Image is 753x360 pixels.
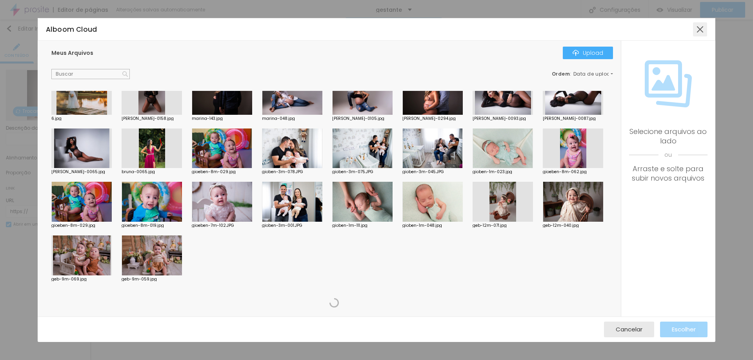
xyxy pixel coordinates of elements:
span: Alboom Cloud [46,25,97,34]
div: marina-048.jpg [262,117,322,121]
span: Cancelar [616,326,642,333]
div: [PERSON_NAME]-0294.jpg [402,117,463,121]
button: Escolher [660,322,708,337]
div: gioben-1m-111.jpg [332,224,393,228]
span: Data de upload [573,72,614,76]
div: geb-12m-071.jpg [473,224,533,228]
div: gioben-1m-023.jpg [473,170,533,174]
div: 6.jpg [51,117,112,121]
div: gioeben-8m-062.jpg [543,170,603,174]
div: Upload [573,50,603,56]
div: : [552,72,613,76]
img: Icone [645,60,692,107]
button: Cancelar [604,322,654,337]
div: geb-9m-069.jpg [51,277,112,281]
div: [PERSON_NAME]-0065.jpg [51,170,112,174]
div: [PERSON_NAME]-0087.jpg [543,117,603,121]
div: gioben-3m-075.JPG [332,170,393,174]
div: marina-143.jpg [192,117,252,121]
div: gioben-1m-048.jpg [402,224,463,228]
button: IconeUpload [563,47,613,59]
div: gioben-3m-078.JPG [262,170,322,174]
span: ou [629,146,708,164]
div: [PERSON_NAME]-0105.jpg [332,117,393,121]
div: Selecione arquivos ao lado Arraste e solte para subir novos arquivos [629,127,708,183]
div: gioben-3m-001.JPG [262,224,322,228]
div: gioeben-7m-102.JPG [192,224,252,228]
div: gioeben-8m-019.jpg [122,224,182,228]
div: gioben-3m-045.JPG [402,170,463,174]
span: Ordem [552,71,570,77]
div: gioeben-8m-029.jpg [192,170,252,174]
div: bruna-0065.jpg [122,170,182,174]
img: Icone [573,50,579,56]
div: geb-9m-059.jpg [122,277,182,281]
div: gioeben-8m-029.jpg [51,224,112,228]
span: Escolher [672,326,696,333]
div: [PERSON_NAME]-0093.jpg [473,117,533,121]
div: geb-12m-040.jpg [543,224,603,228]
input: Buscar [51,69,130,79]
span: Meus Arquivos [51,49,93,57]
img: Icone [122,71,128,77]
div: [PERSON_NAME]-0158.jpg [122,117,182,121]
